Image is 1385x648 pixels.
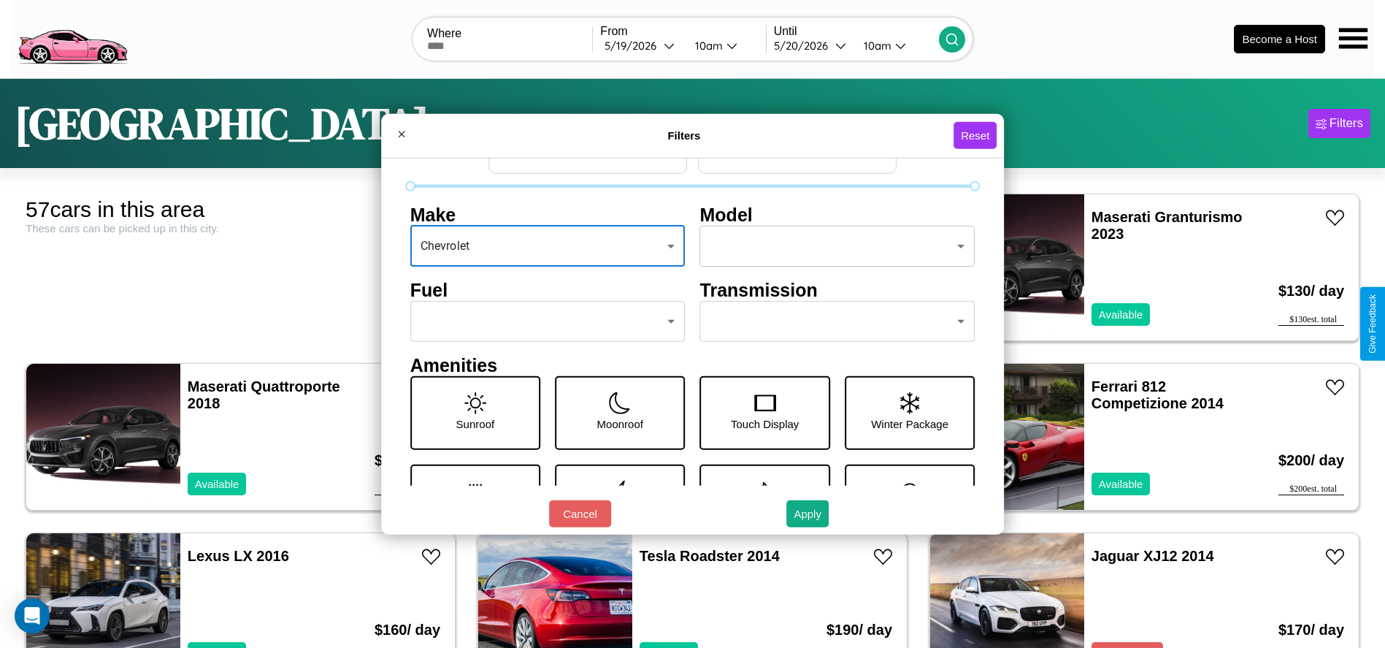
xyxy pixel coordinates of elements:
h4: Fuel [410,279,686,300]
div: 5 / 20 / 2026 [774,39,835,53]
button: 10am [683,38,766,53]
div: 57 cars in this area [26,197,456,222]
div: Open Intercom Messenger [15,598,50,633]
h4: Make [410,204,686,225]
a: Ferrari 812 Competizione 2014 [1091,378,1224,411]
p: Sunroof [456,413,495,433]
h4: Amenities [410,354,975,376]
h3: $ 190 / day [375,438,440,484]
div: 10am [688,39,726,53]
button: 10am [852,38,939,53]
h4: Filters [415,129,954,142]
div: $ 130 est. total [1278,314,1344,326]
div: These cars can be picked up in this city. [26,222,456,235]
p: Winter Package [871,413,948,433]
img: logo [11,7,134,68]
a: Maserati Quattroporte 2018 [188,378,340,411]
a: Maserati Granturismo 2023 [1091,209,1243,242]
a: Lexus LX 2016 [188,548,289,564]
h1: [GEOGRAPHIC_DATA] [15,94,429,153]
label: Where [427,27,592,40]
label: Until [774,25,939,38]
h4: Model [700,204,975,225]
button: Become a Host [1234,25,1325,53]
a: Tesla Roadster 2014 [640,548,780,564]
h3: $ 130 / day [1278,268,1344,314]
button: Cancel [549,500,611,527]
div: $ 190 est. total [375,484,440,495]
h3: $ 200 / day [1278,438,1344,484]
button: Reset [954,122,997,149]
div: Filters [1330,116,1363,131]
div: 10am [856,39,895,53]
p: Available [1099,474,1143,494]
h4: Transmission [700,279,975,300]
div: $ 200 est. total [1278,484,1344,495]
button: Apply [786,500,829,527]
label: From [600,25,765,38]
a: Jaguar XJ12 2014 [1091,548,1214,564]
p: Available [1099,305,1143,324]
p: Moonroof [597,413,643,433]
div: 5 / 19 / 2026 [605,39,664,53]
p: Available [195,474,239,494]
div: Give Feedback [1367,294,1378,354]
button: 5/19/2026 [600,38,683,53]
div: Chevrolet [410,225,686,266]
button: Filters [1308,109,1370,138]
p: Touch Display [731,413,799,433]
